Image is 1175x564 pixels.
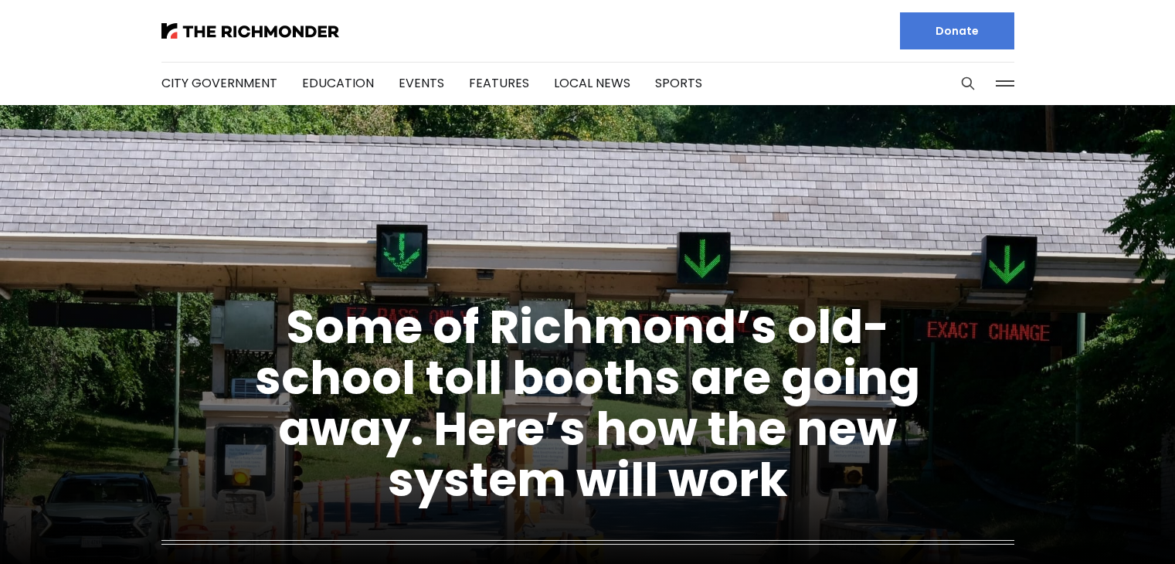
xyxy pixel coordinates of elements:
a: Local News [554,74,630,92]
a: Some of Richmond’s old-school toll booths are going away. Here’s how the new system will work [255,294,920,512]
a: City Government [161,74,277,92]
button: Search this site [956,72,980,95]
a: Features [469,74,529,92]
a: Events [399,74,444,92]
a: Donate [900,12,1014,49]
a: Sports [655,74,702,92]
a: Education [302,74,374,92]
img: The Richmonder [161,23,339,39]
